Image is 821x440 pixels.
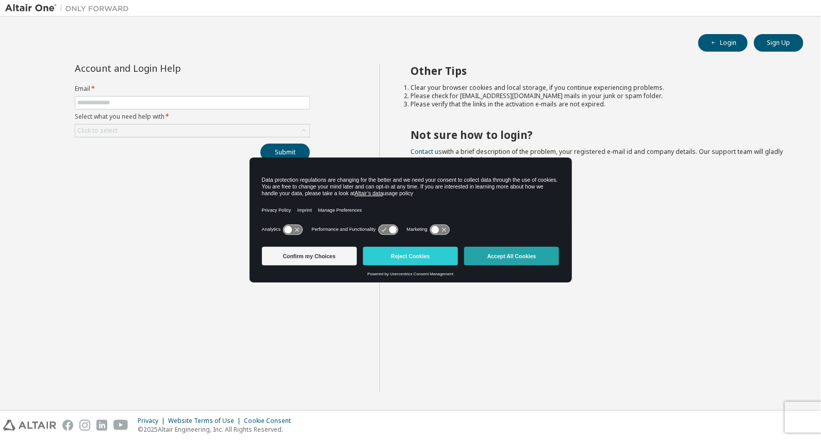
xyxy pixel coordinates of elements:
[168,417,244,425] div: Website Terms of Use
[411,100,785,108] li: Please verify that the links in the activation e-mails are not expired.
[244,417,297,425] div: Cookie Consent
[698,34,748,52] button: Login
[754,34,803,52] button: Sign Up
[79,420,90,431] img: instagram.svg
[75,113,310,121] label: Select what you need help with
[138,417,168,425] div: Privacy
[260,144,310,161] button: Submit
[77,127,118,135] div: Click to select
[411,147,783,164] span: with a brief description of the problem, your registered e-mail id and company details. Our suppo...
[411,92,785,100] li: Please check for [EMAIL_ADDRESS][DOMAIN_NAME] mails in your junk or spam folder.
[75,85,310,93] label: Email
[411,128,785,142] h2: Not sure how to login?
[75,64,263,72] div: Account and Login Help
[113,420,128,431] img: youtube.svg
[138,425,297,434] p: © 2025 Altair Engineering, Inc. All Rights Reserved.
[411,84,785,92] li: Clear your browser cookies and local storage, if you continue experiencing problems.
[411,64,785,77] h2: Other Tips
[3,420,56,431] img: altair_logo.svg
[62,420,73,431] img: facebook.svg
[75,124,309,137] div: Click to select
[411,147,442,156] a: Contact us
[5,3,134,13] img: Altair One
[96,420,107,431] img: linkedin.svg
